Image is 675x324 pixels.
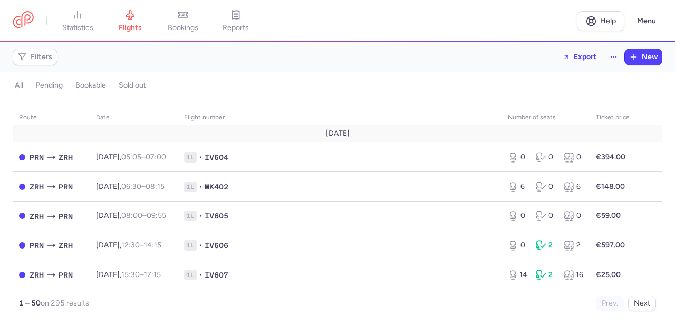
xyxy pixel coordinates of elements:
span: • [199,182,202,192]
span: 1L [184,240,197,251]
span: PRN [30,240,44,251]
span: • [199,152,202,163]
div: 16 [564,270,583,280]
span: bookings [168,23,198,33]
div: 0 [536,182,555,192]
time: 05:05 [121,153,141,161]
strong: €59.00 [596,211,621,220]
span: PRN [59,269,73,281]
a: Help [577,11,624,31]
span: Help [600,17,616,25]
span: – [121,182,165,191]
div: 0 [508,152,527,163]
span: WK402 [205,182,228,192]
div: 0 [564,211,583,221]
span: [DATE], [96,211,166,220]
div: 0 [508,240,527,251]
button: Export [556,49,603,65]
a: statistics [51,9,104,33]
time: 12:30 [121,241,140,250]
a: bookings [157,9,209,33]
time: 09:55 [147,211,166,220]
span: Export [574,53,596,61]
span: • [199,211,202,221]
span: statistics [62,23,93,33]
button: Filters [13,49,57,65]
h4: all [15,81,23,90]
div: 6 [564,182,583,192]
span: ZRH [30,211,44,222]
time: 15:30 [121,270,140,279]
strong: €148.00 [596,182,625,191]
a: reports [209,9,262,33]
span: 1L [184,152,197,163]
span: New [642,53,658,61]
div: 0 [536,152,555,163]
th: Ticket price [590,110,636,126]
strong: €394.00 [596,153,625,161]
button: New [625,49,662,65]
time: 14:15 [144,241,161,250]
div: 6 [508,182,527,192]
span: – [121,241,161,250]
div: 14 [508,270,527,280]
span: [DATE], [96,182,165,191]
span: – [121,211,166,220]
strong: €597.00 [596,241,625,250]
span: IV606 [205,240,228,251]
div: 2 [536,240,555,251]
time: 17:15 [144,270,161,279]
span: • [199,270,202,280]
a: flights [104,9,157,33]
div: 0 [536,211,555,221]
span: IV605 [205,211,228,221]
button: Prev. [596,296,624,311]
time: 08:00 [121,211,142,220]
strong: 1 – 50 [19,299,41,308]
span: on 295 results [41,299,89,308]
span: [DATE] [326,129,350,138]
a: CitizenPlane red outlined logo [13,11,34,31]
span: – [121,153,166,161]
span: 1L [184,182,197,192]
span: [DATE], [96,241,161,250]
strong: €25.00 [596,270,621,279]
span: flights [119,23,142,33]
span: ZRH [30,181,44,193]
span: • [199,240,202,251]
time: 06:30 [121,182,141,191]
button: Next [628,296,656,311]
span: reports [223,23,249,33]
div: 0 [564,152,583,163]
span: – [121,270,161,279]
span: PRN [59,181,73,193]
div: 2 [564,240,583,251]
span: ZRH [59,240,73,251]
button: Menu [631,11,662,31]
span: IV607 [205,270,228,280]
span: IV604 [205,152,228,163]
h4: sold out [119,81,146,90]
time: 08:15 [146,182,165,191]
div: 2 [536,270,555,280]
span: [DATE], [96,270,161,279]
span: ZRH [30,269,44,281]
time: 07:00 [146,153,166,161]
span: Filters [31,53,52,61]
h4: bookable [75,81,106,90]
span: ZRH [59,151,73,163]
div: 0 [508,211,527,221]
span: PRN [30,151,44,163]
th: route [13,110,90,126]
span: PRN [59,211,73,222]
th: Flight number [178,110,502,126]
h4: pending [36,81,63,90]
span: 1L [184,211,197,221]
th: date [90,110,178,126]
span: 1L [184,270,197,280]
span: [DATE], [96,153,166,161]
th: number of seats [502,110,590,126]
